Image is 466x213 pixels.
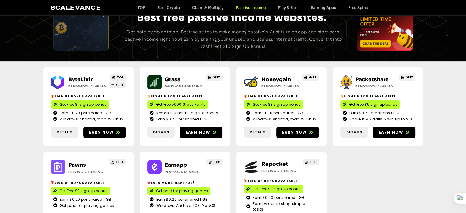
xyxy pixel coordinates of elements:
[51,187,110,195] a: Get Free $3 sign up bonus
[116,160,124,164] span: GIFT
[68,84,107,89] h2: Bandwidth Sharing
[250,130,266,135] span: Details
[89,130,114,135] span: Earn now
[156,188,208,194] span: Get paid for playing games
[276,127,319,138] a: Earn now
[206,159,222,165] a: TOP
[282,130,307,135] span: Earn now
[251,116,316,122] span: Windows, Android, macOS, Linux
[83,127,126,138] a: Earn now
[155,116,208,122] span: Earn $0.20 per shared 1 GB
[156,102,206,107] span: Get Free 5000 Grass Points
[261,169,300,173] h2: Playing & Sharing
[340,100,400,109] a: Get Free $5 sign up bonus
[342,5,374,10] a: Free Spins
[348,110,401,116] span: Earn $0.20 per shared 1 GB
[349,102,397,107] span: Get Free $5 sign up bonus
[147,100,208,109] a: Get Free 5000 Grass Points
[155,197,208,202] span: Earn $0.20 per shared 1 GB
[53,6,109,51] div: Slides
[251,195,305,200] span: Earn $0.20 per shared 1 GB
[271,5,305,10] a: Play & Earn
[305,5,342,10] a: Earning Apps
[213,160,220,164] span: TOP
[131,5,151,10] a: TOP
[58,203,114,208] span: Get paid for playing games
[51,95,54,98] img: 🎁
[244,95,247,98] img: 🎁
[244,179,319,183] h2: Sign Up Bonus Available!
[180,127,222,138] a: Earn now
[346,130,362,135] span: Details
[109,82,126,88] a: GIFT
[59,102,107,107] span: Get Free $1 sign up bonus
[58,116,123,122] span: Windows, Android, macOS, Linux
[151,5,186,10] a: Earn Crypto
[244,179,247,182] img: 🎁
[251,110,304,116] span: Earn $0.10 per shared 1 GB
[110,74,126,81] a: TOP
[147,181,150,184] img: 🎉
[348,116,412,122] span: Share 15MB daily & win up to $10
[58,110,112,116] span: Earn $0.20 per shared 1 GB
[340,95,343,98] img: 🎁
[230,5,271,10] a: Passive Income
[309,75,317,80] span: GIFT
[165,84,203,89] h2: Bandwidth Sharing
[68,162,86,168] a: Pawns
[117,75,124,80] span: TOP
[186,5,230,10] a: Claim & Multiply
[244,94,319,99] h2: Sign up bonus available!
[131,5,374,10] nav: Menu
[147,127,175,138] a: Details
[406,75,413,80] span: GIFT
[261,76,291,83] a: Honeygain
[302,74,319,81] a: GIFT
[340,94,415,99] h2: Sign up bonus available!
[51,4,101,11] a: Scalevance
[147,187,210,195] a: Get paid for playing games
[379,130,403,135] span: Earn now
[51,181,54,184] img: 🎁
[340,127,368,138] a: Details
[165,76,180,83] a: Grass
[206,74,222,81] a: GIFT
[165,162,187,168] a: Earnapp
[310,160,317,164] span: TOP
[213,75,220,80] span: GIFT
[165,169,203,174] h2: Playing & Sharing
[244,100,303,109] a: Get Free $3 sign up bonus
[252,102,301,107] span: Get Free $3 sign up bonus
[399,74,415,81] a: GIFT
[355,76,388,83] a: Packetshare
[58,197,112,202] span: Earn $0.20 per shared 1 GB
[244,127,271,138] a: Details
[68,76,93,83] a: ByteLixir
[51,127,78,138] a: Details
[51,94,126,99] h2: Sign up bonus available!
[153,130,169,135] span: Details
[244,185,303,193] a: Get Free $3 sign up bonus
[137,11,327,24] span: Best free passive income websites.
[155,110,218,116] span: Reach 100 hours to get a bonus
[147,95,150,98] img: 🎁
[261,161,288,167] a: Repocket
[51,100,109,109] a: Get Free $1 sign up bonus
[155,203,215,208] span: Windows, Android, IOS, MacOS
[303,159,319,165] a: TOP
[51,181,126,185] h2: Sign up bonus available!
[116,82,124,87] span: GIFT
[147,94,222,99] h2: Sign up bonus available!
[119,29,347,50] p: Get paid by do nothing! Best websites to make money passively. Just turn on app and start earn pa...
[68,169,107,174] h2: Playing & Sharing
[357,6,413,51] div: Slides
[251,201,316,212] span: Earn by completing simple tasks
[252,186,301,192] span: Get Free $3 sign up bonus
[186,130,210,135] span: Earn now
[355,84,393,89] h2: Bandwidth Sharing
[373,127,415,138] a: Earn now
[57,130,73,135] span: Details
[59,188,108,194] span: Get Free $3 sign up bonus
[261,84,300,89] h2: Bandwidth Sharing
[109,159,126,165] a: GIFT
